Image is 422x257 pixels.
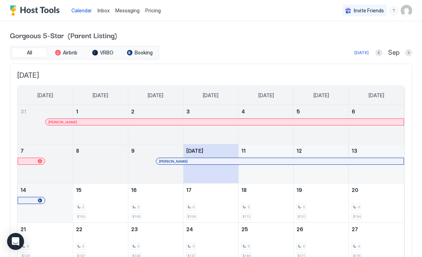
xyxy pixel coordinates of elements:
[73,105,128,144] td: September 1, 2025
[18,183,73,197] a: September 14, 2025
[27,244,29,249] span: 3
[20,148,24,154] span: 7
[98,7,110,13] span: Inbox
[141,86,170,105] a: Tuesday
[128,105,183,144] td: September 2, 2025
[122,48,157,58] button: Booking
[241,187,247,193] span: 18
[12,48,47,58] button: All
[294,105,349,144] td: September 5, 2025
[183,144,238,183] td: September 10, 2025
[349,183,404,223] td: September 20, 2025
[196,86,225,105] a: Wednesday
[186,226,193,232] span: 24
[10,30,412,40] span: Gorgeous 5-Star (Parent Listing)
[73,144,128,157] a: September 8, 2025
[82,205,84,209] span: 2
[303,244,305,249] span: 3
[349,183,404,197] a: September 20, 2025
[186,109,190,115] span: 3
[131,187,137,193] span: 16
[10,5,63,16] a: Host Tools Logo
[388,49,399,57] span: Sep
[131,109,134,115] span: 2
[137,244,139,249] span: 3
[115,7,140,13] span: Messaging
[128,223,183,236] a: September 23, 2025
[242,214,250,219] span: $112
[303,205,305,209] span: 3
[401,5,412,16] div: User profile
[354,7,384,14] span: Invite Friends
[18,223,73,236] a: September 21, 2025
[71,7,92,13] span: Calendar
[187,214,195,219] span: $108
[352,109,355,115] span: 6
[128,183,183,223] td: September 16, 2025
[148,92,163,99] span: [DATE]
[63,49,77,56] span: Airbnb
[362,86,391,105] a: Saturday
[18,105,73,118] a: August 31, 2025
[239,105,294,144] td: September 4, 2025
[352,226,358,232] span: 27
[294,144,349,183] td: September 12, 2025
[358,205,360,209] span: 3
[18,105,73,144] td: August 31, 2025
[137,205,139,209] span: 2
[37,92,53,99] span: [DATE]
[313,92,329,99] span: [DATE]
[93,92,108,99] span: [DATE]
[239,144,294,183] td: September 11, 2025
[239,183,294,223] td: September 18, 2025
[48,120,401,124] div: [PERSON_NAME]
[73,183,128,197] a: September 15, 2025
[77,214,85,219] span: $100
[239,105,293,118] a: September 4, 2025
[241,226,248,232] span: 25
[186,148,203,154] span: [DATE]
[241,148,246,154] span: 11
[294,183,348,197] a: September 19, 2025
[183,105,238,144] td: September 3, 2025
[128,144,183,183] td: September 9, 2025
[76,148,79,154] span: 8
[18,144,73,183] td: September 7, 2025
[297,226,303,232] span: 26
[239,183,293,197] a: September 18, 2025
[73,144,128,183] td: September 8, 2025
[306,86,336,105] a: Friday
[98,7,110,14] a: Inbox
[358,244,360,249] span: 3
[128,144,183,157] a: September 9, 2025
[159,159,188,164] span: [PERSON_NAME]
[128,105,183,118] a: September 2, 2025
[239,223,293,236] a: September 25, 2025
[76,187,82,193] span: 15
[73,105,128,118] a: September 1, 2025
[352,148,357,154] span: 13
[48,48,84,58] button: Airbnb
[183,144,238,157] a: September 10, 2025
[297,148,302,154] span: 12
[353,48,370,57] button: [DATE]
[131,148,135,154] span: 9
[76,109,78,115] span: 1
[354,49,369,56] div: [DATE]
[20,109,26,115] span: 31
[375,49,382,56] button: Previous month
[369,92,384,99] span: [DATE]
[247,244,250,249] span: 3
[294,144,348,157] a: September 12, 2025
[71,7,92,14] a: Calendar
[405,49,412,56] button: Next month
[76,226,82,232] span: 22
[20,226,26,232] span: 21
[239,144,293,157] a: September 11, 2025
[297,187,302,193] span: 19
[100,49,113,56] span: VRBO
[132,214,140,219] span: $108
[20,187,26,193] span: 14
[30,86,60,105] a: Sunday
[145,7,161,14] span: Pricing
